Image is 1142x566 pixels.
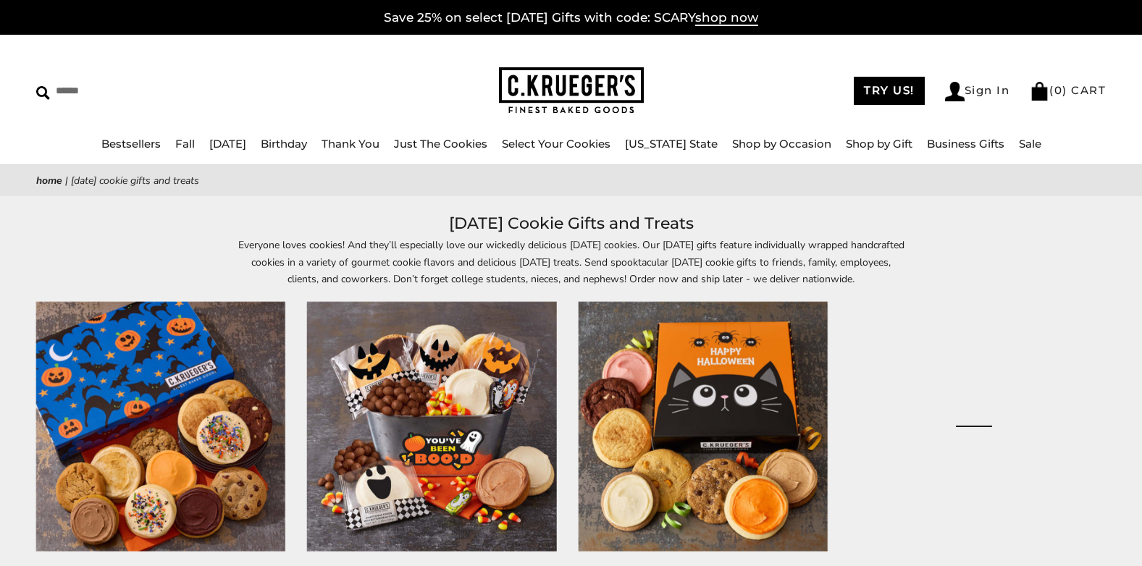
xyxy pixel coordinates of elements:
a: Birthday [261,137,307,151]
img: Account [945,82,965,101]
a: Save 25% on select [DATE] Gifts with code: SCARYshop now [384,10,758,26]
a: (0) CART [1030,83,1106,97]
img: Halloween Night Cookie Gift Boxes - Assorted Cookies [35,302,285,552]
img: Halloween Scaredy Cat Bakery Gift Box - Assorted Cookies [578,302,828,552]
a: Thank You [322,137,379,151]
a: Select Your Cookies [502,137,610,151]
h1: [DATE] Cookie Gifts and Treats [58,211,1084,237]
img: C.KRUEGER'S [499,67,644,114]
a: [DATE] [209,137,246,151]
a: Sale [1019,137,1041,151]
a: Sign In [945,82,1010,101]
span: shop now [695,10,758,26]
a: Home [36,174,62,187]
img: Bag [1030,82,1049,101]
a: Just The Cookies [394,137,487,151]
a: Bestsellers [101,137,161,151]
span: | [65,174,68,187]
a: TRY US! [854,77,925,105]
a: Shop by Gift [846,137,912,151]
nav: breadcrumbs [36,172,1106,189]
img: Search [36,86,50,100]
p: Everyone loves cookies! And they’ll especially love our wickedly delicious [DATE] cookies. Our [D... [238,237,904,287]
span: 0 [1054,83,1063,97]
input: Search [36,80,209,102]
a: Fall [175,137,195,151]
img: You've Been Boo'd Gift Pail - Cookies and Snacks [307,302,557,552]
a: [US_STATE] State [625,137,718,151]
a: Business Gifts [927,137,1004,151]
a: Shop by Occasion [732,137,831,151]
span: [DATE] Cookie Gifts and Treats [71,174,199,187]
a: Happy Halloween Cookie Gift Boxes - Iced Cookies with Messages [849,302,1099,552]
